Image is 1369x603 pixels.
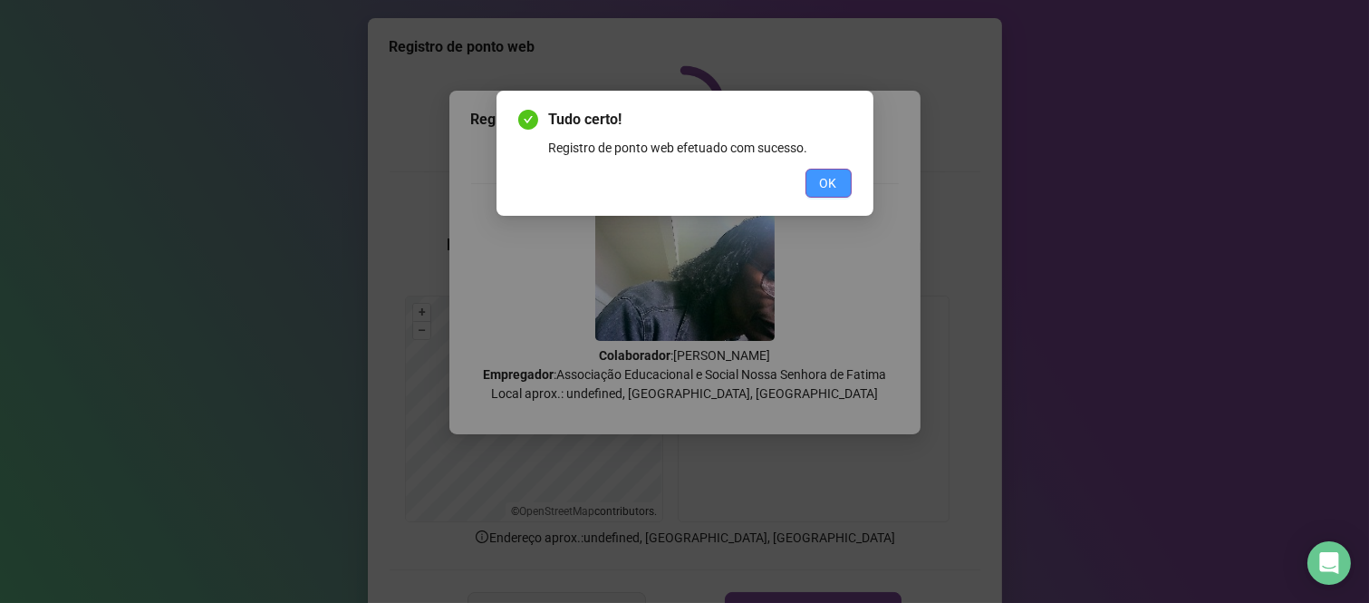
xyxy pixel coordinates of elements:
[518,110,538,130] span: check-circle
[549,109,852,131] span: Tudo certo!
[805,169,852,198] button: OK
[1307,541,1351,585] div: Open Intercom Messenger
[549,138,852,158] div: Registro de ponto web efetuado com sucesso.
[820,173,837,193] span: OK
